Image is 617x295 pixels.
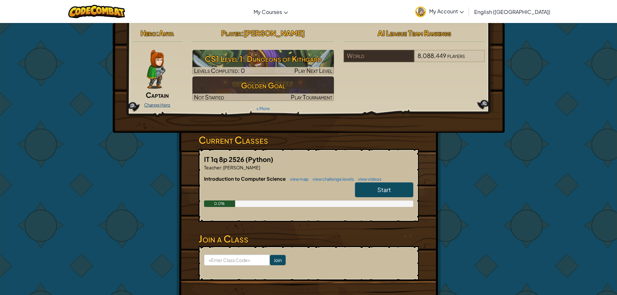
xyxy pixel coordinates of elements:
[474,8,550,15] span: English ([GEOGRAPHIC_DATA])
[192,76,334,101] img: Golden Goal
[355,176,382,182] a: view videos
[192,78,334,93] h3: Golden Goal
[415,6,426,17] img: avatar
[412,1,467,22] a: My Account
[192,50,334,74] img: CS1 Level 1: Dungeons of Kithgard
[471,3,554,20] a: English ([GEOGRAPHIC_DATA])
[250,3,291,20] a: My Courses
[192,76,334,101] a: Golden GoalNot StartedPlay Tournament
[194,93,224,101] span: Not Started
[204,200,235,207] div: 0.0%
[221,165,223,170] span: :
[294,67,332,74] span: Play Next Level
[144,102,170,108] a: Change Hero
[156,28,159,38] span: :
[429,8,464,15] span: My Account
[246,155,273,163] span: (Python)
[147,50,165,89] img: captain-pose.png
[223,165,260,170] span: [PERSON_NAME]
[204,165,221,170] span: Teacher
[68,5,125,18] img: CodeCombat logo
[417,52,446,59] span: 8,088,449
[204,155,246,163] span: IT 1q 8p 2526
[344,56,485,63] a: World8,088,449players
[244,28,305,38] span: [PERSON_NAME]
[344,50,414,62] div: World
[199,232,419,246] h3: Join a Class
[287,176,309,182] a: view map
[377,186,391,193] span: Start
[378,28,451,38] span: AI League Team Rankings
[146,90,169,99] span: Captain
[159,28,174,38] span: Anya
[447,52,465,59] span: players
[256,106,270,111] a: + More
[221,28,241,38] span: Player
[309,176,354,182] a: view challenge levels
[254,8,282,15] span: My Courses
[270,255,286,265] input: Join
[204,255,270,266] input: <Enter Class Code>
[204,176,287,182] span: Introduction to Computer Science
[194,67,245,74] span: Levels Completed: 0
[199,133,419,147] h3: Current Classes
[291,93,332,101] span: Play Tournament
[192,51,334,66] h3: CS1 Level 1: Dungeons of Kithgard
[141,28,156,38] span: Hero
[241,28,244,38] span: :
[192,50,334,74] a: Play Next Level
